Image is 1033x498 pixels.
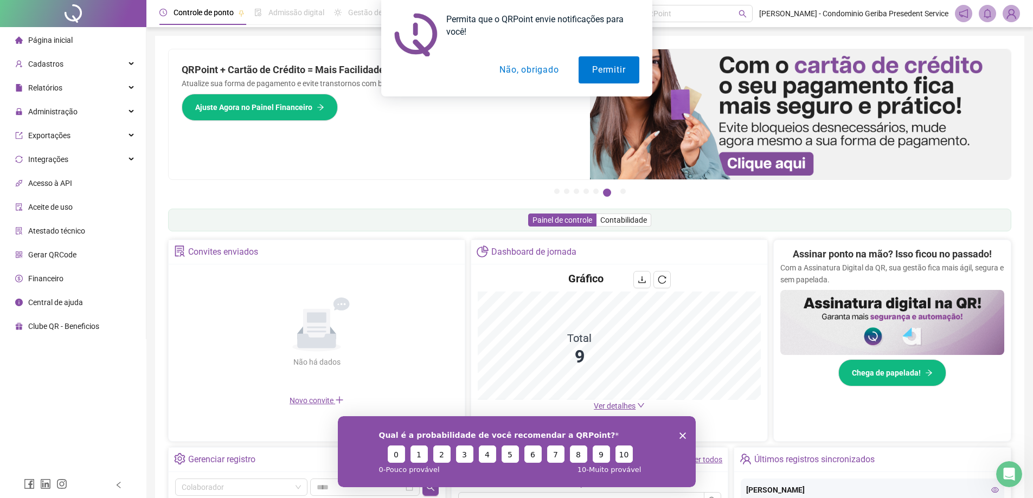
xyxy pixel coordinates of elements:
h4: Gráfico [568,271,604,286]
span: instagram [56,478,67,489]
span: Acesso à API [28,179,72,187]
span: Gerar QRCode [28,250,76,259]
span: gift [15,322,23,330]
span: Clube QR - Beneficios [28,322,99,331]
button: 2 [564,189,569,194]
span: Administração [28,107,78,116]
span: lock [15,108,23,115]
span: linkedin [40,478,51,489]
span: pie-chart [477,245,488,257]
span: Contabilidade [600,216,647,224]
span: qrcode [15,251,23,258]
span: Exportações [28,131,70,140]
span: api [15,179,23,187]
p: Com a Assinatura Digital da QR, sua gestão fica mais ágil, segura e sem papelada. [780,262,1004,286]
div: Não há dados [267,356,367,368]
span: Ver detalhes [594,402,636,410]
span: reload [658,275,666,284]
span: Central de ajuda [28,298,83,307]
button: Chega de papelada! [838,359,946,386]
span: left [115,481,123,489]
span: Atestado técnico [28,227,85,235]
button: Permitir [579,56,639,83]
button: 6 [603,189,611,197]
button: Ajuste Agora no Painel Financeiro [182,94,338,121]
span: Integrações [28,155,68,164]
span: download [638,275,646,284]
button: 7 [620,189,626,194]
span: arrow-right [925,369,933,377]
span: Chega de papelada! [852,367,921,379]
span: audit [15,203,23,211]
span: Aceite de uso [28,203,73,211]
span: team [740,453,751,464]
span: arrow-right [317,104,324,111]
span: Painel de controle [532,216,592,224]
span: solution [174,245,185,257]
span: facebook [24,478,35,489]
span: setting [174,453,185,464]
iframe: Intercom live chat [996,461,1022,487]
button: Não, obrigado [486,56,572,83]
img: banner%2F75947b42-3b94-469c-a360-407c2d3115d7.png [590,49,1011,179]
div: Gerenciar registro [188,450,255,469]
span: eye [991,486,999,494]
iframe: Pesquisa da QRPoint [338,416,696,487]
span: down [637,402,645,409]
span: Financeiro [28,274,63,283]
button: 5 [593,189,599,194]
span: dollar [15,275,23,282]
div: Dashboard de jornada [491,243,576,261]
div: Permita que o QRPoint envie notificações para você! [438,13,639,38]
div: [PERSON_NAME] [746,484,999,496]
span: plus [335,396,344,404]
button: 1 [554,189,560,194]
h2: Assinar ponto na mão? Isso ficou no passado! [793,247,992,262]
a: Ver todos [690,455,722,464]
span: info-circle [15,299,23,306]
a: Ver detalhes down [594,402,645,410]
img: notification icon [394,13,438,56]
span: sync [15,156,23,163]
div: Últimos registros sincronizados [754,450,875,469]
div: Convites enviados [188,243,258,261]
button: 3 [574,189,579,194]
span: export [15,132,23,139]
img: banner%2F02c71560-61a6-44d4-94b9-c8ab97240462.png [780,290,1004,355]
button: 4 [583,189,589,194]
span: solution [15,227,23,235]
span: Ajuste Agora no Painel Financeiro [195,101,312,113]
span: Novo convite [290,396,344,405]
